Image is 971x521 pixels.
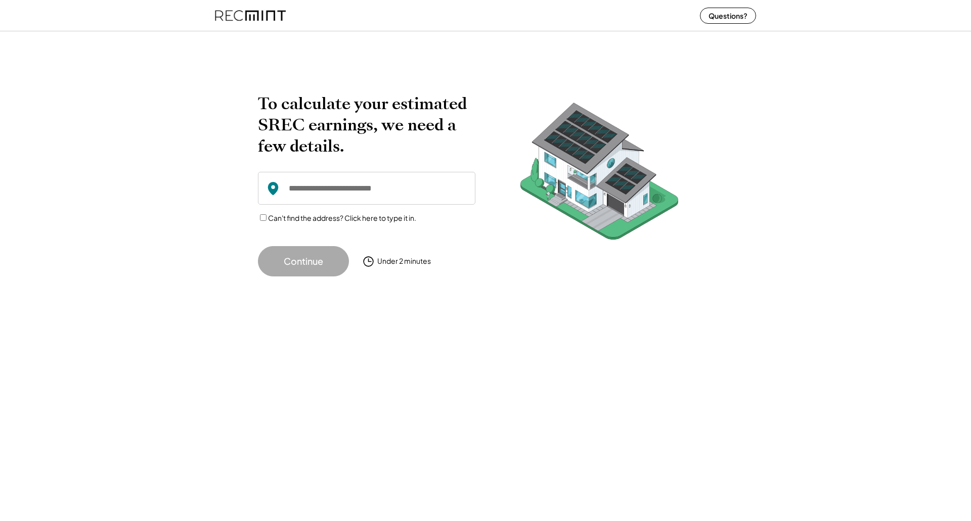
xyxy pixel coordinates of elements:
label: Can't find the address? Click here to type it in. [268,213,416,222]
button: Questions? [700,8,756,24]
h2: To calculate your estimated SREC earnings, we need a few details. [258,93,475,157]
div: Under 2 minutes [377,256,431,266]
img: RecMintArtboard%207.png [501,93,698,255]
button: Continue [258,246,349,276]
img: recmint-logotype%403x%20%281%29.jpeg [215,2,286,29]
